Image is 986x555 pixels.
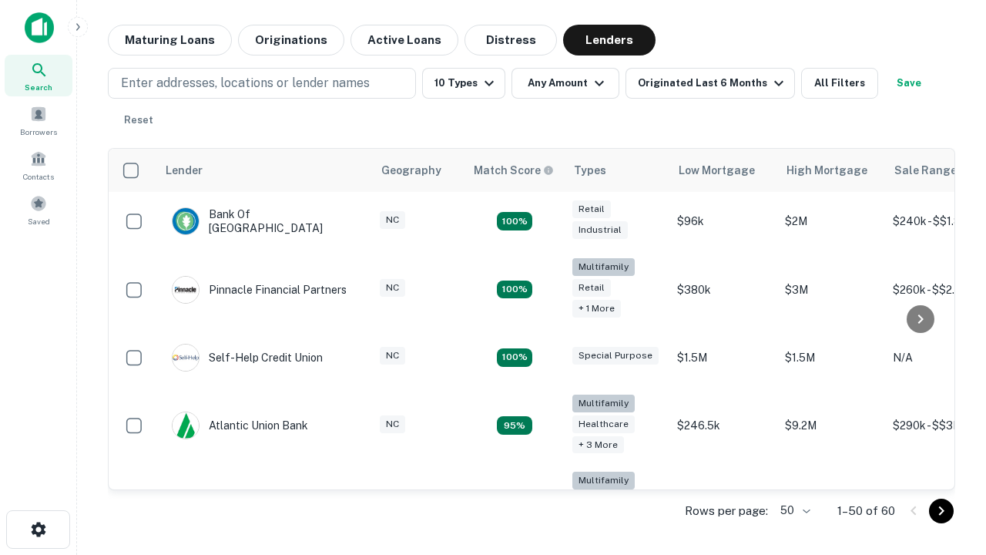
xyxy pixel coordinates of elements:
div: NC [380,211,405,229]
div: The Fidelity Bank [172,489,297,517]
div: Retail [572,279,611,297]
div: Multifamily [572,395,635,412]
div: NC [380,347,405,365]
td: $3.2M [777,464,885,542]
div: NC [380,415,405,433]
a: Borrowers [5,99,72,141]
iframe: Chat Widget [909,382,986,456]
td: $380k [669,251,777,328]
button: Distress [464,25,557,55]
button: Enter addresses, locations or lender names [108,68,416,99]
button: Originations [238,25,344,55]
span: Saved [28,215,50,227]
button: Go to next page [929,499,954,523]
button: Maturing Loans [108,25,232,55]
img: picture [173,208,199,234]
div: Special Purpose [572,347,659,365]
button: Reset [114,105,163,136]
div: Low Mortgage [679,161,755,180]
div: High Mortgage [786,161,867,180]
button: Originated Last 6 Months [625,68,795,99]
img: capitalize-icon.png [25,12,54,43]
p: 1–50 of 60 [837,502,895,520]
div: Capitalize uses an advanced AI algorithm to match your search with the best lender. The match sco... [474,162,554,179]
div: Matching Properties: 11, hasApolloMatch: undefined [497,348,532,367]
span: Contacts [23,170,54,183]
img: picture [173,412,199,439]
a: Contacts [5,144,72,186]
td: $1.5M [669,328,777,387]
button: Active Loans [350,25,458,55]
div: Lender [166,161,203,180]
div: Geography [381,161,441,180]
div: NC [380,279,405,297]
button: Save your search to get updates of matches that match your search criteria. [884,68,934,99]
a: Search [5,55,72,96]
div: Self-help Credit Union [172,344,323,372]
div: Retail [572,200,611,218]
p: Rows per page: [685,502,768,520]
button: Lenders [563,25,656,55]
p: Enter addresses, locations or lender names [121,74,370,92]
div: Pinnacle Financial Partners [172,276,347,304]
img: picture [173,277,199,303]
span: Search [25,81,52,93]
th: Low Mortgage [669,149,777,192]
div: Sale Range [894,161,957,180]
div: Matching Properties: 9, hasApolloMatch: undefined [497,416,532,435]
button: Any Amount [511,68,619,99]
div: Atlantic Union Bank [172,412,308,439]
td: $246.5k [669,387,777,465]
div: Industrial [572,221,628,239]
th: High Mortgage [777,149,885,192]
div: Types [574,161,606,180]
div: Healthcare [572,415,635,433]
th: Geography [372,149,464,192]
th: Types [565,149,669,192]
div: Matching Properties: 15, hasApolloMatch: undefined [497,212,532,230]
button: 10 Types [422,68,505,99]
div: Multifamily [572,472,635,489]
td: $9.2M [777,387,885,465]
div: Bank Of [GEOGRAPHIC_DATA] [172,207,357,235]
td: $96k [669,192,777,251]
th: Lender [156,149,372,192]
th: Capitalize uses an advanced AI algorithm to match your search with the best lender. The match sco... [464,149,565,192]
div: Multifamily [572,258,635,276]
span: Borrowers [20,126,57,138]
a: Saved [5,189,72,230]
td: $246k [669,464,777,542]
div: Matching Properties: 17, hasApolloMatch: undefined [497,281,532,299]
div: 50 [774,499,813,522]
div: Originated Last 6 Months [638,74,788,92]
td: $3M [777,251,885,328]
h6: Match Score [474,162,551,179]
td: $1.5M [777,328,885,387]
button: All Filters [801,68,878,99]
div: + 1 more [572,300,621,318]
td: $2M [777,192,885,251]
img: picture [173,345,199,371]
div: + 3 more [572,436,624,454]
